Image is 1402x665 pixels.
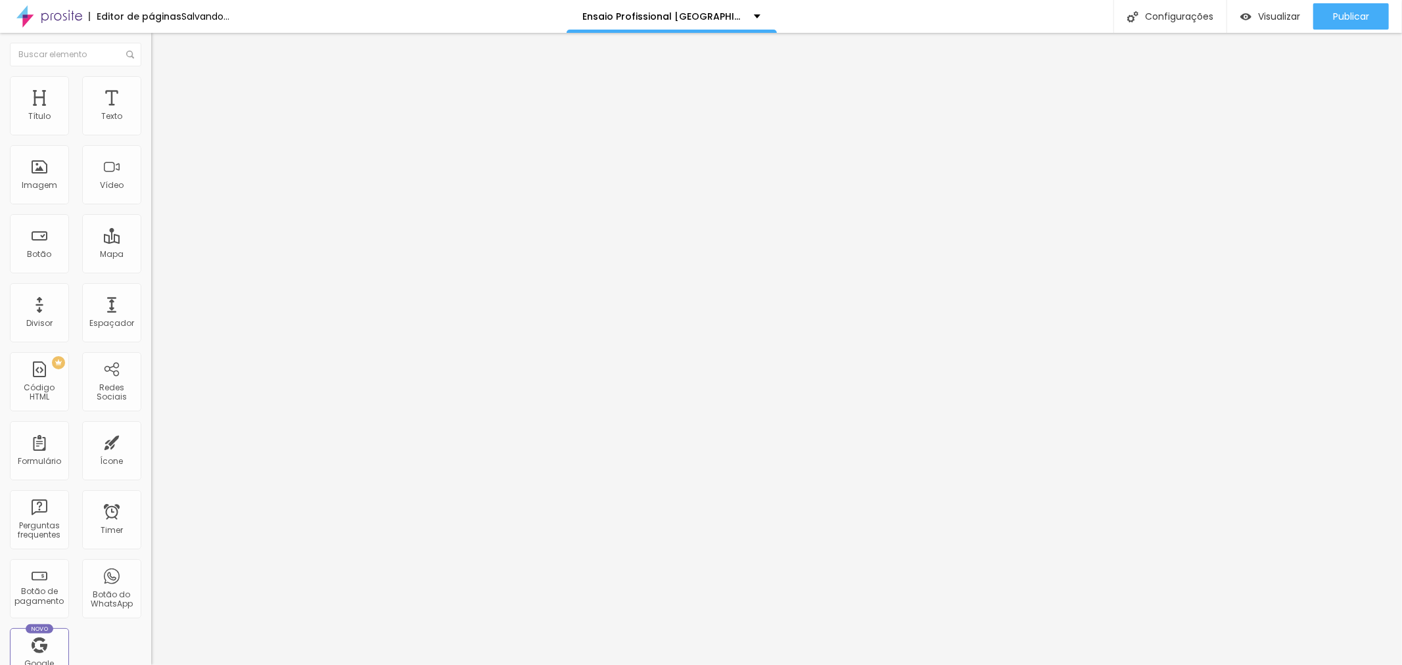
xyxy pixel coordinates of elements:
div: Mapa [100,250,124,259]
p: Ensaio Profissional [GEOGRAPHIC_DATA] [583,12,744,21]
div: Divisor [26,319,53,328]
img: Icone [126,51,134,58]
div: Novo [26,624,54,633]
div: Editor de páginas [89,12,181,21]
div: Vídeo [100,181,124,190]
img: Icone [1127,11,1138,22]
div: Botão do WhatsApp [85,590,137,609]
img: view-1.svg [1240,11,1251,22]
div: Título [28,112,51,121]
div: Formulário [18,457,61,466]
button: Publicar [1313,3,1389,30]
div: Salvando... [181,12,229,21]
div: Timer [101,526,123,535]
span: Publicar [1333,11,1369,22]
div: Botão [28,250,52,259]
div: Perguntas frequentes [13,521,65,540]
div: Ícone [101,457,124,466]
input: Buscar elemento [10,43,141,66]
div: Texto [101,112,122,121]
div: Código HTML [13,383,65,402]
div: Imagem [22,181,57,190]
div: Redes Sociais [85,383,137,402]
button: Visualizar [1227,3,1313,30]
span: Visualizar [1258,11,1300,22]
div: Botão de pagamento [13,587,65,606]
div: Espaçador [89,319,134,328]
